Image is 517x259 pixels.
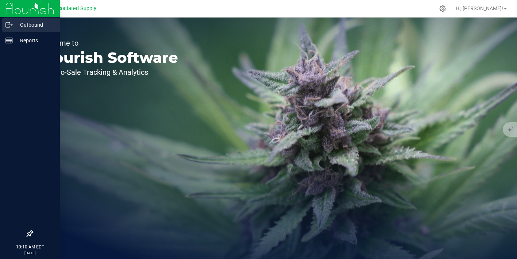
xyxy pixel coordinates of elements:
span: Hi, [PERSON_NAME]! [456,5,503,11]
p: Welcome to [39,39,178,47]
inline-svg: Reports [5,37,13,44]
p: Outbound [13,20,57,29]
p: Reports [13,36,57,45]
p: Seed-to-Sale Tracking & Analytics [39,69,178,76]
inline-svg: Outbound [5,21,13,28]
p: Flourish Software [39,50,178,65]
span: Associated Supply [53,5,96,12]
div: Manage settings [438,5,447,12]
p: [DATE] [3,250,57,256]
p: 10:10 AM EDT [3,244,57,250]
